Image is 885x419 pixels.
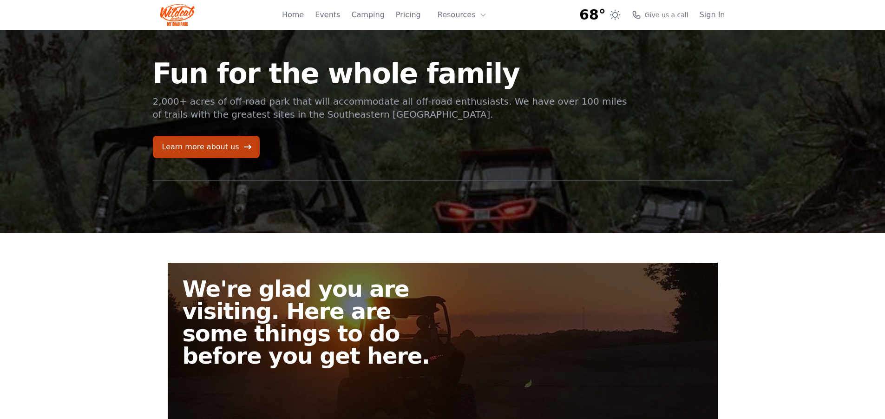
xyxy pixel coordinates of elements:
a: Sign In [700,9,725,20]
a: Give us a call [632,10,688,20]
a: Home [282,9,304,20]
span: 68° [579,7,606,23]
img: Wildcat Logo [160,4,195,26]
h2: We're glad you are visiting. Here are some things to do before you get here. [183,278,450,367]
span: Give us a call [645,10,688,20]
p: 2,000+ acres of off-road park that will accommodate all off-road enthusiasts. We have over 100 mi... [153,95,629,121]
a: Camping [351,9,384,20]
a: Events [315,9,340,20]
button: Resources [432,6,492,24]
a: Learn more about us [153,136,260,158]
h1: Fun for the whole family [153,60,629,87]
a: Pricing [396,9,421,20]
